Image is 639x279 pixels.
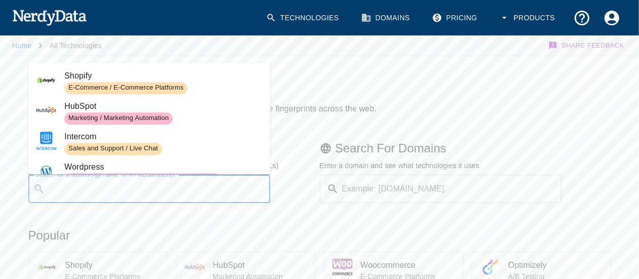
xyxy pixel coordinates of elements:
span: Shopify [65,259,159,271]
a: Domains [355,3,418,33]
a: Pricing [426,3,485,33]
img: NerdyData.com [12,7,87,27]
span: E-Commerce / E-Commerce Platforms [64,84,187,93]
p: Enter a domain and see what technologies it uses [320,161,611,171]
span: Wordpress [64,161,262,173]
button: Products [493,3,563,33]
h2: Browse over 1020 technologies our team has curated to track code fingerprints across the web. [28,102,611,116]
nav: breadcrumb [12,35,102,56]
p: Search For Domains [320,140,611,156]
span: Shopify [64,70,262,82]
a: Home [12,42,31,50]
button: Account Settings [597,3,627,33]
span: Optimizely [508,259,603,271]
span: Intercom [64,131,262,143]
label: Search for a technology name, or HTML/Javascript [35,170,175,179]
a: Technologies [260,3,347,33]
h1: Browse All Technologies [28,72,611,94]
span: HubSpot [64,100,262,112]
span: Woocommerce [361,259,455,271]
p: Popular [28,227,611,244]
button: Share Feedback [547,35,627,56]
button: Support and Documentation [567,3,597,33]
p: All Technologies [50,41,102,51]
span: Marketing / Marketing Automation [64,114,173,124]
span: Sales and Support / Live Chat [64,144,162,154]
span: HubSpot [213,259,307,271]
